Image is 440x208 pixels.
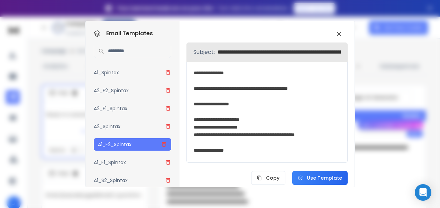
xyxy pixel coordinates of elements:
h3: A2_F2_Spintax [94,87,129,94]
h3: A1_S2_Spintax [94,177,128,184]
button: Copy [251,171,285,185]
h3: A1_F1_Spintax [94,159,126,166]
h3: A2_Spintax [94,123,120,130]
div: Open Intercom Messenger [415,184,431,201]
h3: A1_F2_Spintax [98,141,131,148]
h3: A1_Spintax [94,69,119,76]
button: Use Template [292,171,348,185]
h1: Email Templates [94,29,153,38]
h3: A2_F1_Spintax [94,105,127,112]
p: Subject: [193,48,215,56]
